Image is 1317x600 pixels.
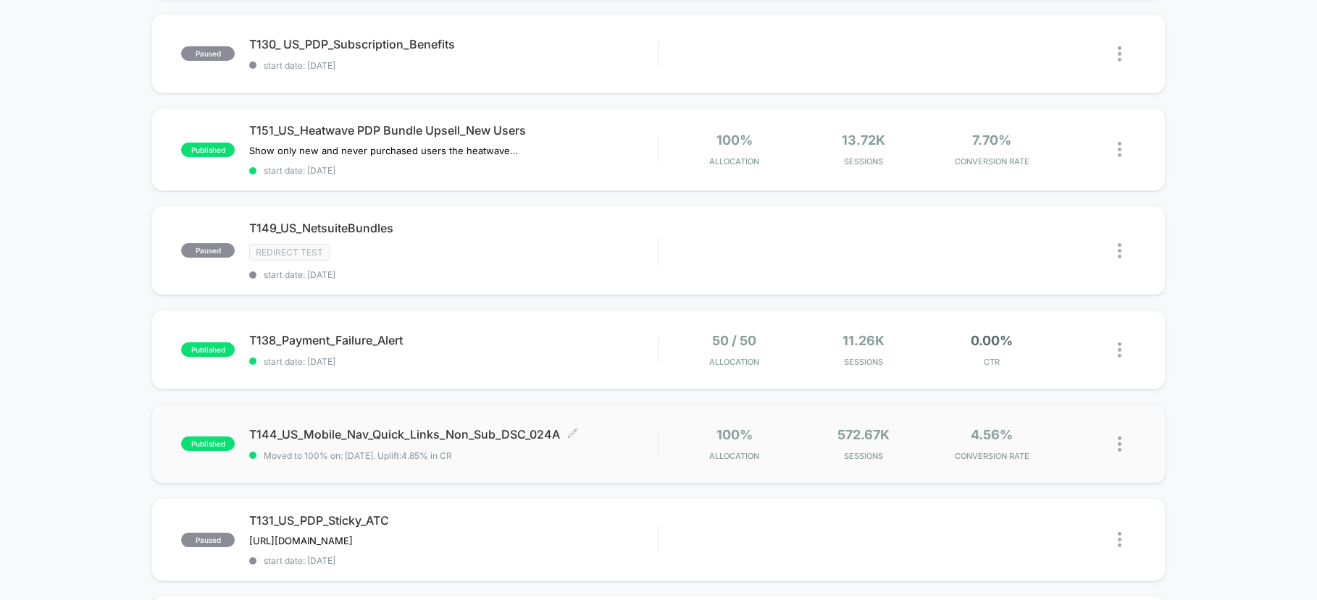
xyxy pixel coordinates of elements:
[249,535,353,546] span: [URL][DOMAIN_NAME]
[709,357,759,367] span: Allocation
[249,123,658,138] span: T151_US_Heatwave PDP Bundle Upsell_New Users
[932,156,1053,166] span: CONVERSION RATE
[249,145,518,156] span: Show only new and never purchased users the heatwave bundle upsell on PDP. PDP has been out-perfo...
[249,356,658,367] span: start date: [DATE]
[181,143,235,157] span: published
[972,132,1011,148] span: 7.70%
[181,46,235,61] span: paused
[932,357,1053,367] span: CTR
[249,221,658,235] span: T149_US_NetsuiteBundles
[842,132,885,148] span: 13.72k
[181,243,235,258] span: paused
[181,342,235,357] span: published
[249,269,658,280] span: start date: [DATE]
[249,60,658,71] span: start date: [DATE]
[249,37,658,51] span: T130_ US_PDP_Subscription_Benefits
[181,533,235,547] span: paused
[249,165,658,176] span: start date: [DATE]
[971,333,1013,348] span: 0.00%
[249,555,658,566] span: start date: [DATE]
[716,427,753,442] span: 100%
[181,436,235,451] span: published
[803,156,924,166] span: Sessions
[249,513,658,528] span: T131_US_PDP_Sticky_ATC
[712,333,756,348] span: 50 / 50
[1118,142,1121,157] img: close
[803,357,924,367] span: Sessions
[1118,532,1121,547] img: close
[1118,342,1121,358] img: close
[1118,46,1121,62] img: close
[843,333,885,348] span: 11.26k
[249,333,658,347] span: T138_Payment_Failure_Alert
[709,156,759,166] span: Allocation
[249,427,658,441] span: T144_US_Mobile_Nav_Quick_Links_Non_Sub_DSC_024A
[1118,243,1121,258] img: close
[249,244,330,261] span: Redirect Test
[932,451,1053,461] span: CONVERSION RATE
[971,427,1013,442] span: 4.56%
[837,427,890,442] span: 572.67k
[264,450,452,461] span: Moved to 100% on: [DATE] . Uplift: 4.85% in CR
[1118,436,1121,452] img: close
[709,451,759,461] span: Allocation
[716,132,753,148] span: 100%
[803,451,924,461] span: Sessions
